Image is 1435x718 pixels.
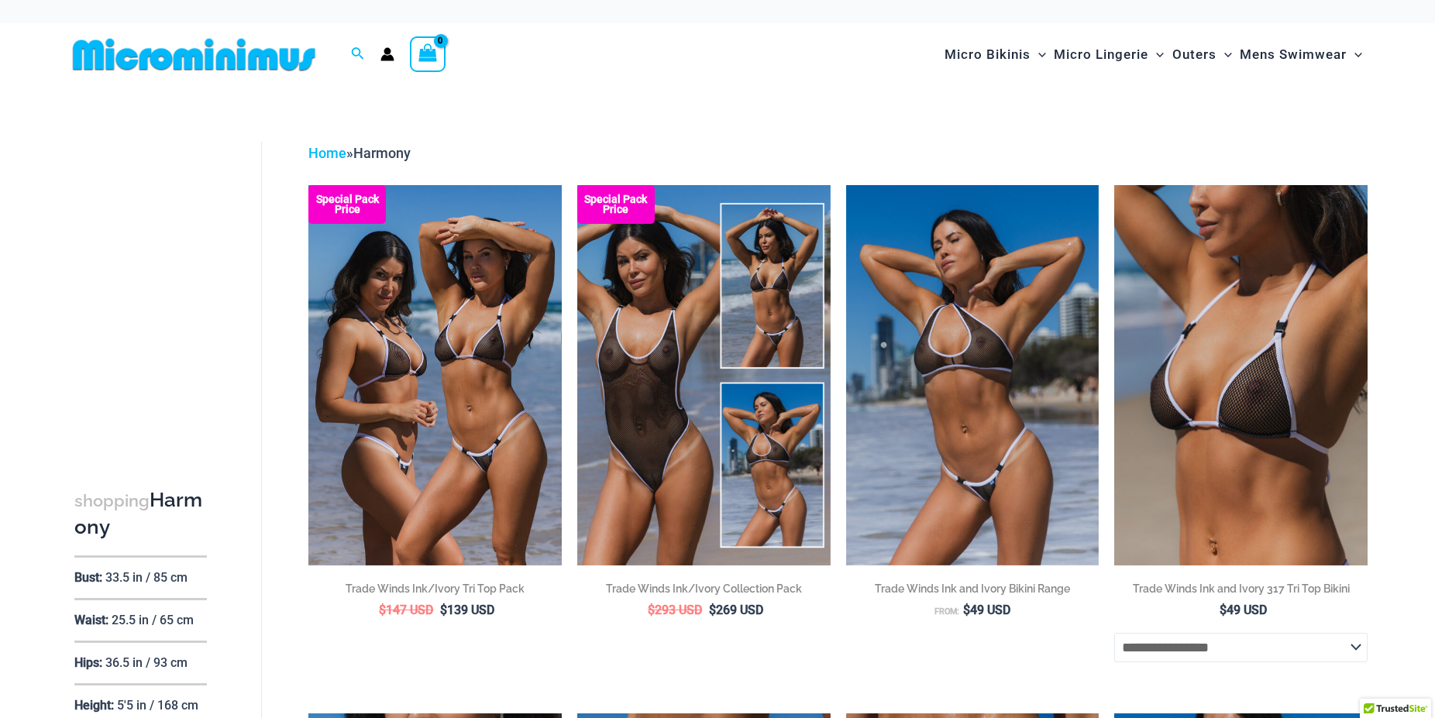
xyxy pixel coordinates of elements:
img: Collection Pack [577,185,831,565]
a: Trade Winds Ink/Ivory Collection Pack [577,581,831,602]
p: Hips: [74,655,102,670]
a: Collection Pack Collection Pack b (1)Collection Pack b (1) [577,185,831,565]
span: Mens Swimwear [1240,35,1347,74]
a: Account icon link [380,47,394,61]
h2: Trade Winds Ink/Ivory Tri Top Pack [308,581,562,596]
span: Menu Toggle [1216,35,1232,74]
a: Trade Winds Ink and Ivory Bikini Range [846,581,1099,602]
nav: Site Navigation [938,29,1368,81]
a: Mens SwimwearMenu ToggleMenu Toggle [1236,31,1366,78]
a: Top Bum Pack Top Bum Pack bTop Bum Pack b [308,185,562,565]
bdi: 147 USD [379,603,433,617]
span: Menu Toggle [1347,35,1362,74]
img: Tradewinds Ink and Ivory 317 Tri Top 01 [1114,185,1368,565]
span: shopping [74,491,150,510]
span: $ [648,603,655,617]
img: MM SHOP LOGO FLAT [67,37,322,72]
span: $ [963,603,970,617]
h2: Trade Winds Ink/Ivory Collection Pack [577,581,831,596]
b: Special Pack Price [308,194,386,215]
bdi: 49 USD [963,603,1010,617]
p: 33.5 in / 85 cm [105,570,188,585]
a: View Shopping Cart, empty [410,36,446,72]
span: » [308,145,411,161]
b: Special Pack Price [577,194,655,215]
bdi: 139 USD [440,603,494,617]
a: Trade Winds Ink/Ivory Tri Top Pack [308,581,562,602]
p: 25.5 in / 65 cm [112,613,194,627]
a: Micro BikinisMenu ToggleMenu Toggle [941,31,1050,78]
a: Trade Winds Ink and Ivory 317 Tri Top Bikini [1114,581,1368,602]
span: Menu Toggle [1031,35,1046,74]
p: 36.5 in / 93 cm [105,655,188,670]
img: Tradewinds Ink and Ivory 384 Halter 453 Micro 02 [846,185,1099,565]
span: $ [1220,603,1227,617]
span: Outers [1172,35,1216,74]
span: From: [934,606,959,617]
a: OutersMenu ToggleMenu Toggle [1168,31,1236,78]
span: Micro Lingerie [1054,35,1148,74]
p: Bust: [74,570,102,585]
a: Search icon link [351,45,365,64]
bdi: 269 USD [709,603,763,617]
span: $ [379,603,386,617]
bdi: 293 USD [648,603,702,617]
span: $ [709,603,716,617]
span: Harmony [353,145,411,161]
a: Home [308,145,346,161]
span: Menu Toggle [1148,35,1164,74]
iframe: TrustedSite Certified [74,129,214,439]
img: Top Bum Pack [308,185,562,565]
p: 5'5 in / 168 cm [117,698,198,713]
span: Micro Bikinis [945,35,1031,74]
h3: Harmony [74,487,207,541]
span: $ [440,603,447,617]
a: Micro LingerieMenu ToggleMenu Toggle [1050,31,1168,78]
p: Height: [74,698,114,713]
a: Tradewinds Ink and Ivory 317 Tri Top 01Tradewinds Ink and Ivory 317 Tri Top 453 Micro 06Tradewind... [1114,185,1368,565]
p: Waist: [74,613,108,627]
bdi: 49 USD [1220,603,1267,617]
h2: Trade Winds Ink and Ivory Bikini Range [846,581,1099,596]
a: Tradewinds Ink and Ivory 384 Halter 453 Micro 02Tradewinds Ink and Ivory 384 Halter 453 Micro 01T... [846,185,1099,565]
h2: Trade Winds Ink and Ivory 317 Tri Top Bikini [1114,581,1368,596]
